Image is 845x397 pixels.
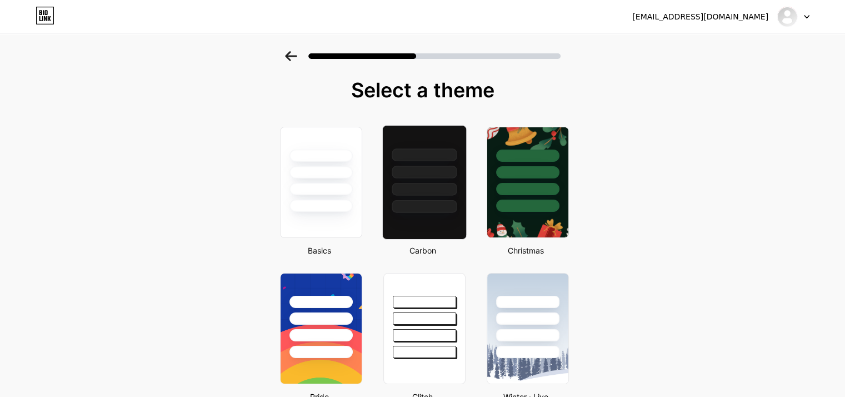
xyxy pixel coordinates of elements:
div: Christmas [483,245,569,256]
div: Basics [277,245,362,256]
div: [EMAIL_ADDRESS][DOMAIN_NAME] [632,11,768,23]
div: Select a theme [276,79,570,101]
div: Carbon [380,245,466,256]
img: chokhidhanijaipur [777,6,798,27]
